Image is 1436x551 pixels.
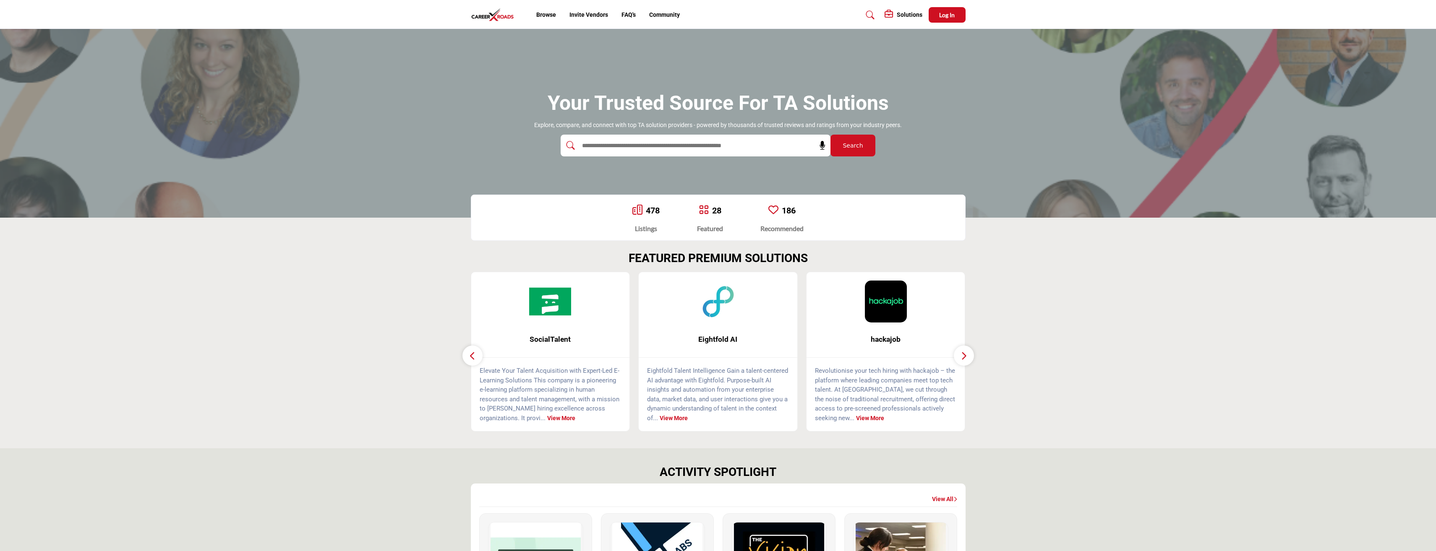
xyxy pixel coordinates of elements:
div: Featured [697,224,723,234]
a: View More [856,415,884,421]
span: ... [653,414,658,422]
a: Community [649,11,680,18]
span: SocialTalent [484,334,617,345]
img: Site Logo [471,8,519,22]
span: ... [849,414,854,422]
p: Eightfold Talent Intelligence Gain a talent-centered AI advantage with Eightfold. Purpose-built A... [647,366,789,423]
h2: FEATURED PREMIUM SOLUTIONS [629,251,808,265]
a: Search [858,8,880,22]
a: Invite Vendors [569,11,608,18]
a: 186 [782,205,796,216]
p: Elevate Your Talent Acquisition with Expert-Led E-Learning Solutions This company is a pioneering... [480,366,621,423]
div: Solutions [885,10,922,20]
h2: ACTIVITY SPOTLIGHT [660,465,776,479]
a: View More [547,415,575,421]
div: Listings [632,224,660,234]
b: hackajob [819,328,953,351]
h1: Your Trusted Source for TA Solutions [548,90,889,116]
a: Eightfold AI [639,328,797,351]
a: FAQ's [621,11,636,18]
b: SocialTalent [484,328,617,351]
p: Explore, compare, and connect with top TA solution providers - powered by thousands of trusted re... [534,121,902,130]
a: Browse [536,11,556,18]
span: ... [540,414,546,422]
a: View All [932,495,957,504]
span: hackajob [819,334,953,345]
a: 478 [646,205,660,216]
button: Search [830,135,875,156]
span: Log In [939,11,955,18]
b: Eightfold AI [651,328,785,351]
a: Go to Recommended [768,205,778,216]
button: Log In [929,7,966,23]
a: hackajob [807,328,965,351]
h5: Solutions [897,11,922,18]
a: Go to Featured [699,205,709,216]
span: Search [843,141,863,150]
a: SocialTalent [471,328,630,351]
img: SocialTalent [529,281,571,322]
img: hackajob [865,281,907,322]
img: Eightfold AI [697,281,739,322]
span: Eightfold AI [651,334,785,345]
div: Recommended [760,224,804,234]
a: 28 [712,205,721,216]
a: View More [660,415,688,421]
p: Revolutionise your tech hiring with hackajob – the platform where leading companies meet top tech... [815,366,957,423]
